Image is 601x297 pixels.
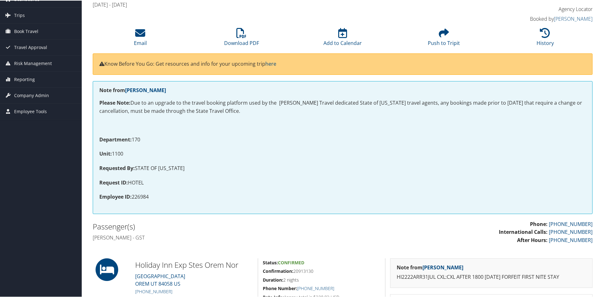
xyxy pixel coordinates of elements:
p: STATE OF [US_STATE] [99,164,586,172]
strong: Duration: [263,276,283,282]
span: Travel Approval [14,39,47,55]
span: Book Travel [14,23,38,39]
h2: Holiday Inn Exp Stes Orem Nor [135,259,253,270]
a: [PHONE_NUMBER] [549,236,593,243]
h2: Passenger(s) [93,221,338,231]
a: [PHONE_NUMBER] [135,288,172,294]
a: [PHONE_NUMBER] [549,228,593,235]
a: [GEOGRAPHIC_DATA]OREM UT 84058 US [135,272,185,287]
a: Add to Calendar [323,31,362,46]
strong: Phone Number: [263,285,297,291]
strong: Unit: [99,150,112,157]
strong: Please Note: [99,99,130,106]
span: Reporting [14,71,35,87]
a: [PERSON_NAME] [422,263,463,270]
span: Company Admin [14,87,49,103]
strong: Department: [99,135,132,142]
a: Download PDF [224,31,259,46]
p: Know Before You Go: Get resources and info for your upcoming trip [99,59,586,68]
p: 1100 [99,149,586,157]
p: Due to an upgrade to the travel booking platform used by the [PERSON_NAME] Travel dedicated State... [99,98,586,114]
a: [PERSON_NAME] [554,15,593,22]
strong: International Calls: [499,228,548,235]
a: [PHONE_NUMBER] [549,220,593,227]
strong: After Hours: [517,236,548,243]
a: Push to Tripit [428,31,460,46]
strong: Employee ID: [99,193,132,200]
strong: Note from [99,86,166,93]
a: [PERSON_NAME] [125,86,166,93]
span: Trips [14,7,25,23]
h5: 20913130 [263,267,380,274]
strong: Phone: [530,220,548,227]
a: [PHONE_NUMBER] [297,285,334,291]
strong: Request ID: [99,179,128,185]
p: 226984 [99,192,586,201]
a: here [265,60,276,67]
h5: 2 nights [263,276,380,283]
span: Risk Management [14,55,52,71]
strong: Confirmation: [263,267,293,273]
a: Email [134,31,147,46]
strong: Note from [397,263,463,270]
a: History [537,31,554,46]
p: HI2222ARR31JUL CXL:CXL AFTER 1800 [DATE] FORFEIT FIRST NITE STAY [397,272,586,281]
p: HOTEL [99,178,586,186]
h4: Agency Locator [475,5,593,12]
strong: Status: [263,259,278,265]
span: Confirmed [278,259,304,265]
h4: [DATE] - [DATE] [93,1,465,8]
h4: [PERSON_NAME] - GST [93,234,338,240]
span: Employee Tools [14,103,47,119]
h4: Booked by [475,15,593,22]
p: 170 [99,135,586,143]
strong: Requested By: [99,164,135,171]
